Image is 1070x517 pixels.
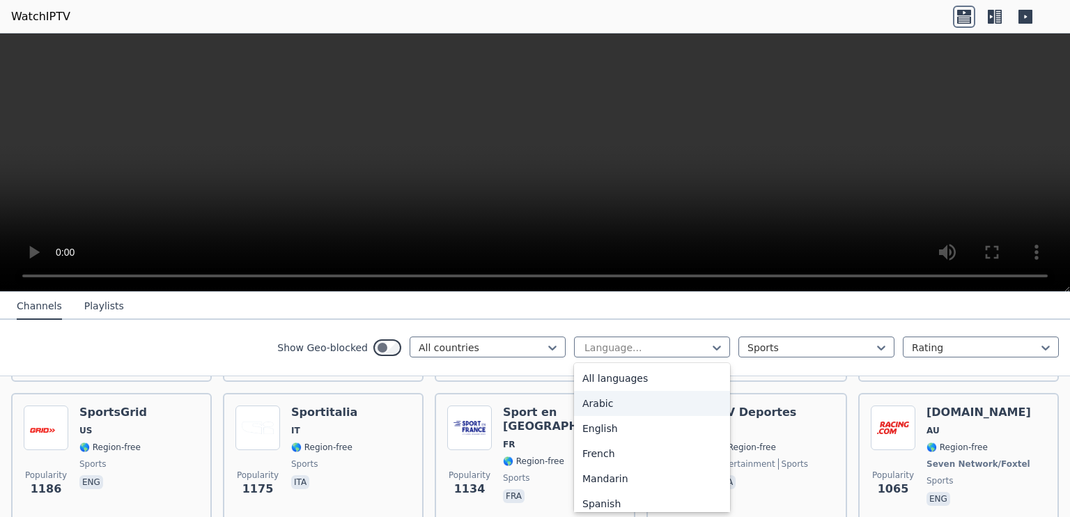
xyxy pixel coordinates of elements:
div: English [574,416,730,441]
p: ita [291,475,309,489]
h6: SportsGrid [79,406,147,419]
span: 1186 [31,481,62,497]
span: 1175 [242,481,274,497]
div: Arabic [574,391,730,416]
span: 1134 [454,481,486,497]
img: Sportitalia [235,406,280,450]
span: Popularity [872,470,914,481]
span: 🌎 Region-free [715,442,776,453]
button: Playlists [84,293,124,320]
div: All languages [574,366,730,391]
p: fra [503,489,525,503]
span: sports [503,472,529,484]
span: FR [503,439,515,450]
span: sports [926,475,953,486]
span: 🌎 Region-free [291,442,352,453]
span: sports [79,458,106,470]
p: eng [79,475,103,489]
h6: ITV Deportes [715,406,808,419]
img: SportsGrid [24,406,68,450]
h6: [DOMAIN_NAME] [926,406,1033,419]
span: 🌎 Region-free [926,442,988,453]
span: sports [778,458,808,470]
span: Seven Network/Foxtel [926,458,1030,470]
span: AU [926,425,940,436]
p: eng [926,492,950,506]
a: WatchIPTV [11,8,70,25]
span: 1065 [878,481,909,497]
h6: Sportitalia [291,406,357,419]
span: US [79,425,92,436]
span: Popularity [449,470,490,481]
img: Sport en France [447,406,492,450]
span: Popularity [237,470,279,481]
button: Channels [17,293,62,320]
span: IT [291,425,300,436]
div: French [574,441,730,466]
div: Mandarin [574,466,730,491]
span: 🌎 Region-free [79,442,141,453]
img: Racing.com [871,406,915,450]
label: Show Geo-blocked [277,341,368,355]
span: Popularity [25,470,67,481]
span: 🌎 Region-free [503,456,564,467]
div: Spanish [574,491,730,516]
h6: Sport en [GEOGRAPHIC_DATA] [503,406,623,433]
span: sports [291,458,318,470]
span: entertainment [715,458,775,470]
